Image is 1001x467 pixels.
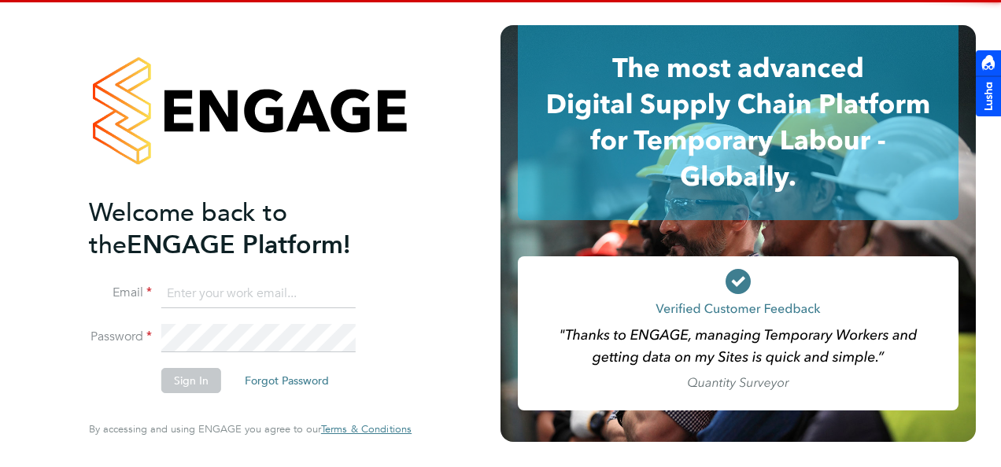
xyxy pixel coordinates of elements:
[232,368,342,393] button: Forgot Password
[89,197,287,260] span: Welcome back to the
[89,197,396,261] h2: ENGAGE Platform!
[89,329,152,345] label: Password
[321,423,412,436] a: Terms & Conditions
[89,285,152,301] label: Email
[161,368,221,393] button: Sign In
[89,422,412,436] span: By accessing and using ENGAGE you agree to our
[161,280,356,308] input: Enter your work email...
